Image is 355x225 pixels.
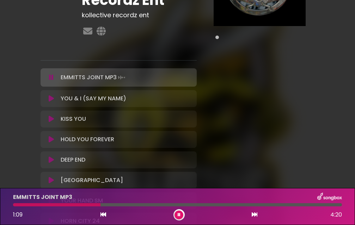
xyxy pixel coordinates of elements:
p: EMMITTS JOINT MP3 [61,73,127,82]
img: waveform4.gif [117,73,127,82]
p: KISS YOU [61,115,86,123]
p: EMMITTS JOINT MP3 [13,193,72,201]
p: [GEOGRAPHIC_DATA] [61,176,123,185]
p: DEEP END [61,156,85,164]
span: 1:09 [13,211,23,219]
p: YOU & I (SAY MY NAME) [61,94,126,103]
span: 4:20 [330,211,342,219]
p: HOLD YOU FOREVER [61,135,114,144]
h3: kollective recordz ent [82,11,197,19]
img: songbox-logo-white.png [317,193,342,202]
